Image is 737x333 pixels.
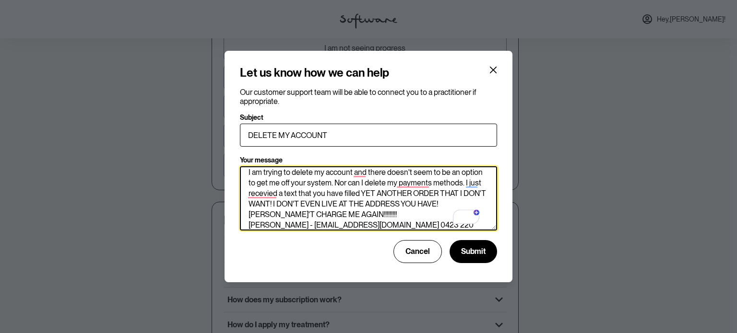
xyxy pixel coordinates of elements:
p: Your message [240,156,283,164]
button: Submit [450,240,497,263]
textarea: To enrich screen reader interactions, please activate Accessibility in Grammarly extension settings [240,166,497,230]
p: Subject [240,114,263,122]
h4: Let us know how we can help [240,66,389,80]
span: Submit [461,247,486,256]
p: Our customer support team will be able to connect you to a practitioner if appropriate. [240,88,497,106]
button: Close [486,62,501,78]
button: Cancel [393,240,442,263]
span: Cancel [405,247,430,256]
